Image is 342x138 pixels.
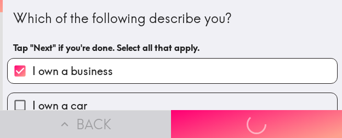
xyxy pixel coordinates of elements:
span: I own a car [32,98,87,113]
button: I own a business [8,59,337,83]
span: I own a business [32,64,113,79]
button: I own a car [8,93,337,118]
div: Which of the following describe you? [13,9,332,28]
h6: Tap "Next" if you're done. Select all that apply. [13,42,332,54]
